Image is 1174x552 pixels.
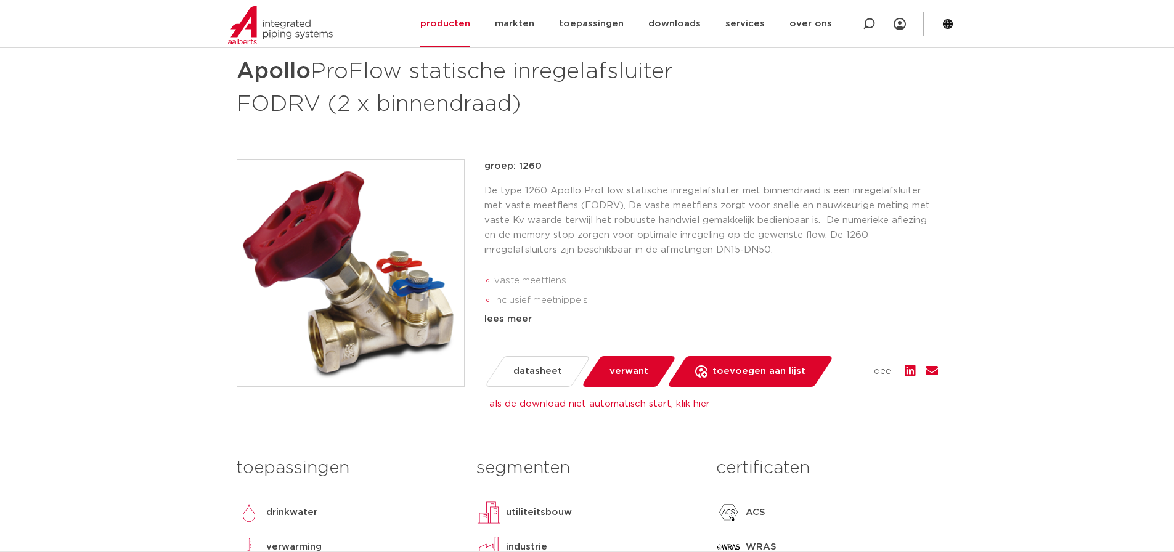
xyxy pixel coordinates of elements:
li: vaste meetflens [494,271,938,291]
h3: toepassingen [237,456,458,481]
p: ACS [746,505,765,520]
p: utiliteitsbouw [506,505,572,520]
h3: certificaten [716,456,937,481]
img: drinkwater [237,500,261,525]
img: Product Image for Apollo ProFlow statische inregelafsluiter FODRV (2 x binnendraad) [237,160,464,386]
div: lees meer [484,312,938,327]
strong: Apollo [237,60,311,83]
p: groep: 1260 [484,159,938,174]
span: deel: [874,364,895,379]
img: utiliteitsbouw [476,500,501,525]
h1: ProFlow statische inregelafsluiter FODRV (2 x binnendraad) [237,53,699,120]
img: ACS [716,500,741,525]
p: drinkwater [266,505,317,520]
a: als de download niet automatisch start, klik hier [489,399,710,408]
a: datasheet [484,356,590,387]
h3: segmenten [476,456,698,481]
p: De type 1260 Apollo ProFlow statische inregelafsluiter met binnendraad is een inregelafsluiter me... [484,184,938,258]
span: toevoegen aan lijst [712,362,805,381]
a: verwant [581,356,676,387]
span: datasheet [513,362,562,381]
span: verwant [609,362,648,381]
li: inclusief meetnippels [494,291,938,310]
